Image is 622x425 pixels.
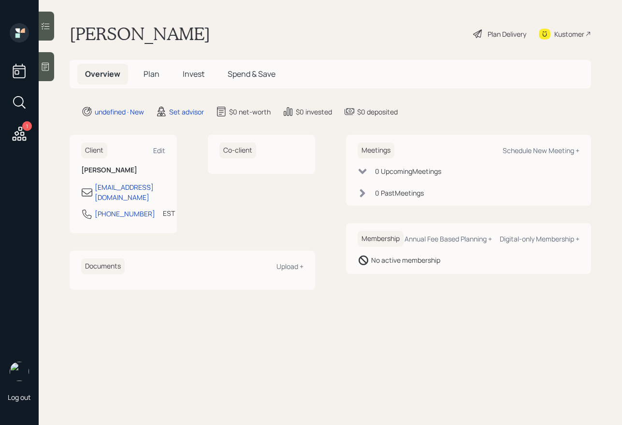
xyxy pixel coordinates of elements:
[8,393,31,402] div: Log out
[163,208,175,218] div: EST
[375,188,424,198] div: 0 Past Meeting s
[169,107,204,117] div: Set advisor
[95,107,144,117] div: undefined · New
[183,69,204,79] span: Invest
[296,107,332,117] div: $0 invested
[22,121,32,131] div: 1
[357,107,398,117] div: $0 deposited
[153,146,165,155] div: Edit
[95,209,155,219] div: [PHONE_NUMBER]
[375,166,441,176] div: 0 Upcoming Meeting s
[358,142,394,158] h6: Meetings
[405,234,492,243] div: Annual Fee Based Planning +
[81,258,125,274] h6: Documents
[81,166,165,174] h6: [PERSON_NAME]
[81,142,107,158] h6: Client
[95,182,165,202] div: [EMAIL_ADDRESS][DOMAIN_NAME]
[229,107,271,117] div: $0 net-worth
[10,362,29,381] img: hunter_neumayer.jpg
[228,69,275,79] span: Spend & Save
[144,69,159,79] span: Plan
[70,23,210,44] h1: [PERSON_NAME]
[219,142,256,158] h6: Co-client
[358,231,404,247] h6: Membership
[503,146,579,155] div: Schedule New Meeting +
[276,262,304,271] div: Upload +
[554,29,584,39] div: Kustomer
[85,69,120,79] span: Overview
[500,234,579,243] div: Digital-only Membership +
[371,255,440,265] div: No active membership
[488,29,526,39] div: Plan Delivery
